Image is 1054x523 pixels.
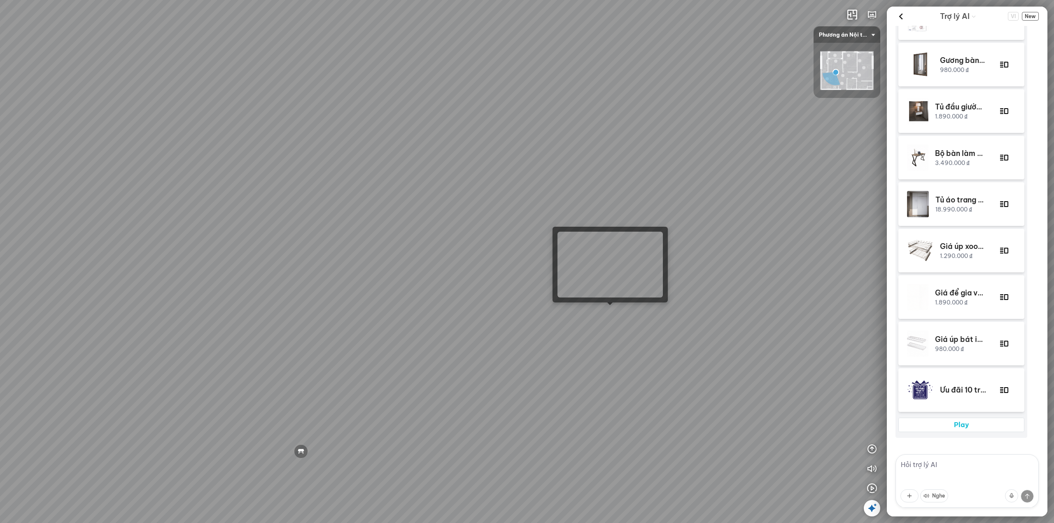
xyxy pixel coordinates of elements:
img: v_p_2.png [999,106,1009,116]
p: 980.000 ₫ [935,345,985,353]
span: VI [1008,12,1019,21]
span: Phương án Nội thất [819,26,875,43]
span: Trợ lý AI [940,11,970,22]
h2: Ưu đãi 10 triệu cho 100 khách hàng đầu tiên. (M7) [940,385,986,395]
img: v_p_2.png [999,339,1009,349]
img: _FPT_2PN_M7_MB_UND3XCY43AC9.png [820,51,874,90]
p: 1.890.000 ₫ [935,112,985,121]
h2: Giá úp bát inox 304 (cố định) [935,334,985,345]
img: v_p_2.png [999,246,1009,256]
h2: Bộ bàn làm việc & giá sách MDF chống ẩm, chống xước [935,148,985,159]
p: 1.290.000 ₫ [940,252,986,260]
button: New Chat [1022,12,1039,21]
img: Tủ đầu giường minimalist [907,98,928,124]
img: v_p_2.png [999,60,1009,70]
img: Tủ áo trang trí minimalist – Plus [907,191,929,217]
img: v_p_2.png [999,199,1009,209]
img: v_p_2.png [999,385,1009,395]
p: 18.990.000 ₫ [935,205,985,214]
p: 3.490.000 ₫ [935,159,985,167]
span: New [1022,12,1039,21]
h2: Gương bàn trang điểm [940,55,986,66]
h2: Tủ đầu giường minimalist [935,102,985,112]
div: AI Guide options [940,10,976,23]
button: Nghe [920,489,948,502]
img: Ưu đãi 10 triệu cho 100 khách hàng đầu tiên. (M7) [907,377,933,403]
h2: Tủ áo trang trí minimalist – Plus [935,195,985,205]
img: Bộ bàn làm việc & giá sách MDF chống ẩm, chống xước [907,144,928,171]
img: Giá úp bát inox 304 (cố định) [907,330,928,357]
img: v_p_2.png [999,153,1009,163]
button: Change language [1008,12,1019,21]
h2: Giá úp xoong nồi inox 304 (ray kéo) [940,241,986,252]
h2: Giá để gia vị & dao kéo inox 304 ([PERSON_NAME] kéo) [935,288,985,298]
img: Giá để gia vị & dao kéo inox 304 (ray kéo) [907,284,928,310]
p: 1.890.000 ₫ [935,298,985,307]
a: Play [898,418,1024,432]
img: v_p_2.png [999,292,1009,302]
img: Giá úp xoong nồi inox 304 (ray kéo) [907,237,933,264]
p: 980.000 ₫ [940,66,986,74]
img: Gương bàn trang điểm [907,51,933,78]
